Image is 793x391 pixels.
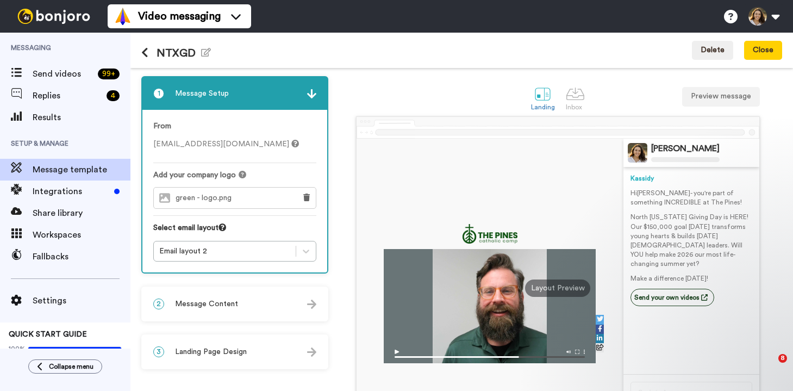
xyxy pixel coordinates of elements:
[651,144,720,154] div: [PERSON_NAME]
[175,299,238,309] span: Message Content
[756,354,782,380] iframe: Intercom live chat
[33,111,130,124] span: Results
[141,334,328,369] div: 3Landing Page Design
[33,163,130,176] span: Message template
[33,228,130,241] span: Workspaces
[630,189,752,207] p: Hi [PERSON_NAME] - you're part of something INCREDIBLE at The Pines!
[141,47,211,59] h1: NTXGD
[176,194,237,203] span: green - logo.png
[744,41,782,60] button: Close
[628,143,647,163] img: Profile Image
[153,140,299,148] span: [EMAIL_ADDRESS][DOMAIN_NAME]
[33,294,130,307] span: Settings
[9,331,87,338] span: QUICK START GUIDE
[13,9,95,24] img: bj-logo-header-white.svg
[630,274,752,283] p: Make a difference [DATE]!
[9,344,26,353] span: 100%
[153,88,164,99] span: 1
[531,103,555,111] div: Landing
[566,103,585,111] div: Inbox
[28,359,102,374] button: Collapse menu
[153,299,164,309] span: 2
[33,185,110,198] span: Integrations
[153,346,164,357] span: 3
[33,250,130,263] span: Fallbacks
[692,41,733,60] button: Delete
[307,89,316,98] img: arrow.svg
[114,8,132,25] img: vm-color.svg
[175,88,229,99] span: Message Setup
[560,79,590,116] a: Inbox
[49,362,93,371] span: Collapse menu
[682,87,760,107] button: Preview message
[175,346,247,357] span: Landing Page Design
[153,222,316,241] div: Select email layout
[463,224,517,244] img: 02d5c9d2-4ea3-428a-84a1-b3a741546b10
[526,79,561,116] a: Landing
[138,9,221,24] span: Video messaging
[33,67,93,80] span: Send videos
[630,213,752,269] p: North [US_STATE] Giving Day is HERE! Our $150,000 goal [DATE] transforms young hearts & builds [D...
[307,300,316,309] img: arrow.svg
[307,347,316,357] img: arrow.svg
[159,246,290,257] div: Email layout 2
[630,174,752,183] div: Kassidy
[141,287,328,321] div: 2Message Content
[153,121,171,132] label: From
[98,69,120,79] div: 99 +
[33,89,102,102] span: Replies
[778,354,787,363] span: 8
[384,344,596,363] img: player-controls-full.svg
[33,207,130,220] span: Share library
[525,280,590,297] div: Layout Preview
[107,90,120,101] div: 4
[153,170,236,181] span: Add your company logo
